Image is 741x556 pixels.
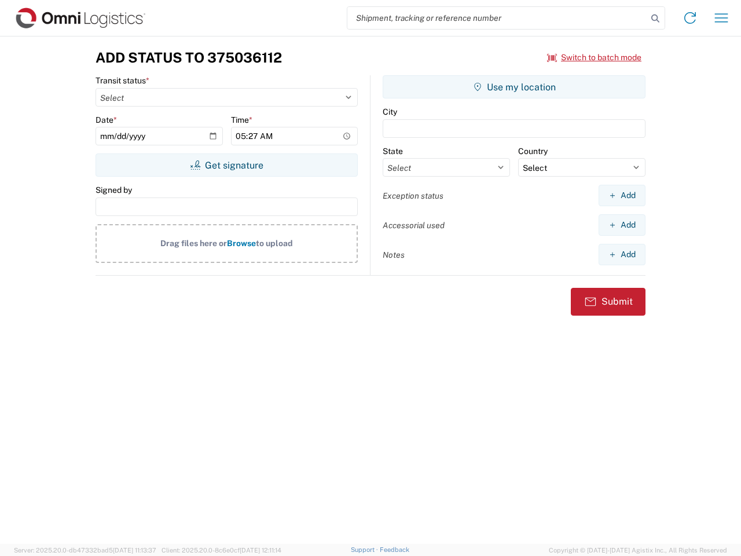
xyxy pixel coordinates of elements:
[383,146,403,156] label: State
[380,546,409,553] a: Feedback
[383,250,405,260] label: Notes
[96,49,282,66] h3: Add Status to 375036112
[160,239,227,248] span: Drag files here or
[227,239,256,248] span: Browse
[240,547,281,554] span: [DATE] 12:11:14
[549,545,727,555] span: Copyright © [DATE]-[DATE] Agistix Inc., All Rights Reserved
[571,288,645,316] button: Submit
[347,7,647,29] input: Shipment, tracking or reference number
[256,239,293,248] span: to upload
[351,546,380,553] a: Support
[113,547,156,554] span: [DATE] 11:13:37
[383,75,645,98] button: Use my location
[383,220,445,231] label: Accessorial used
[599,185,645,206] button: Add
[14,547,156,554] span: Server: 2025.20.0-db47332bad5
[96,115,117,125] label: Date
[599,244,645,265] button: Add
[96,185,132,195] label: Signed by
[383,191,443,201] label: Exception status
[231,115,252,125] label: Time
[96,153,358,177] button: Get signature
[383,107,397,117] label: City
[518,146,548,156] label: Country
[547,48,641,67] button: Switch to batch mode
[162,547,281,554] span: Client: 2025.20.0-8c6e0cf
[96,75,149,86] label: Transit status
[599,214,645,236] button: Add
